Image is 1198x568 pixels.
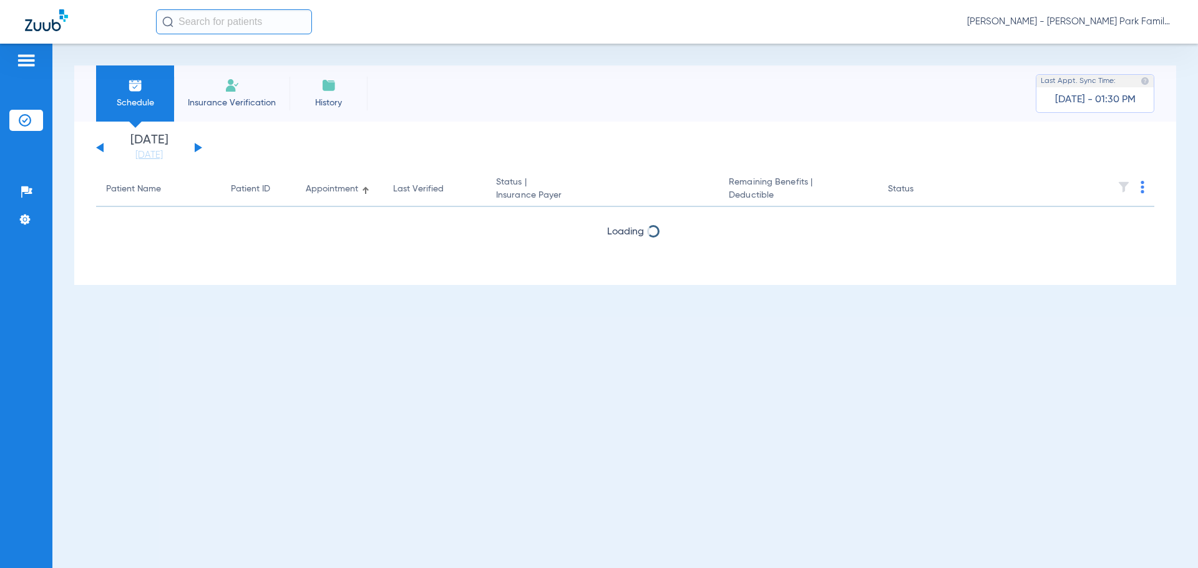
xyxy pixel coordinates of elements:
img: filter.svg [1118,181,1130,193]
span: Schedule [105,97,165,109]
span: Last Appt. Sync Time: [1041,75,1116,87]
span: Deductible [729,189,867,202]
div: Last Verified [393,183,476,196]
input: Search for patients [156,9,312,34]
img: hamburger-icon [16,53,36,68]
div: Appointment [306,183,373,196]
a: [DATE] [112,149,187,161]
span: Loading [607,227,644,237]
th: Status [878,172,962,207]
div: Patient Name [106,183,161,196]
div: Patient ID [231,183,286,196]
span: [PERSON_NAME] - [PERSON_NAME] Park Family Dentistry [967,16,1173,28]
img: last sync help info [1141,77,1149,85]
div: Patient ID [231,183,270,196]
th: Remaining Benefits | [719,172,877,207]
div: Patient Name [106,183,211,196]
span: Insurance Payer [496,189,709,202]
div: Last Verified [393,183,444,196]
span: History [299,97,358,109]
img: Manual Insurance Verification [225,78,240,93]
div: Appointment [306,183,358,196]
span: [DATE] - 01:30 PM [1055,94,1136,106]
img: Schedule [128,78,143,93]
img: Zuub Logo [25,9,68,31]
img: group-dot-blue.svg [1141,181,1144,193]
img: Search Icon [162,16,173,27]
li: [DATE] [112,134,187,161]
span: Insurance Verification [183,97,280,109]
img: History [321,78,336,93]
th: Status | [486,172,719,207]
